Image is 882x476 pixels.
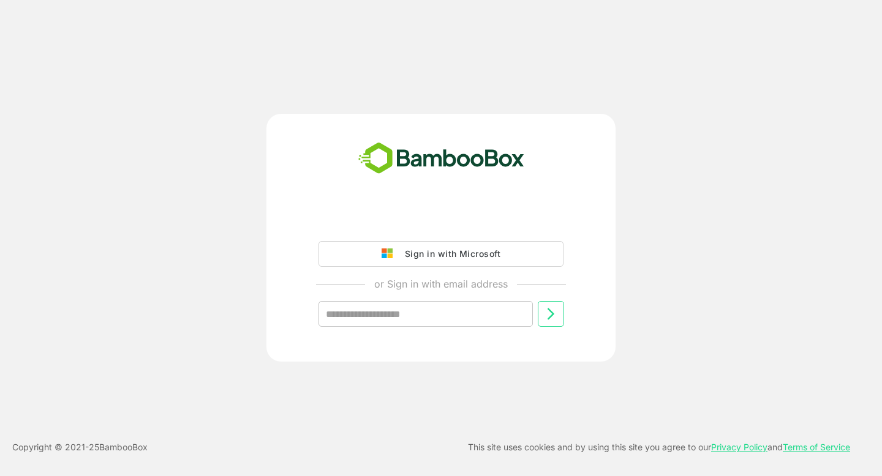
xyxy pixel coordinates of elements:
[382,248,399,259] img: google
[468,440,850,455] p: This site uses cookies and by using this site you agree to our and
[711,442,767,452] a: Privacy Policy
[352,138,531,179] img: bamboobox
[374,277,508,291] p: or Sign in with email address
[783,442,850,452] a: Terms of Service
[12,440,148,455] p: Copyright © 2021- 25 BambooBox
[312,207,570,234] iframe: Sign in with Google Button
[399,246,500,262] div: Sign in with Microsoft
